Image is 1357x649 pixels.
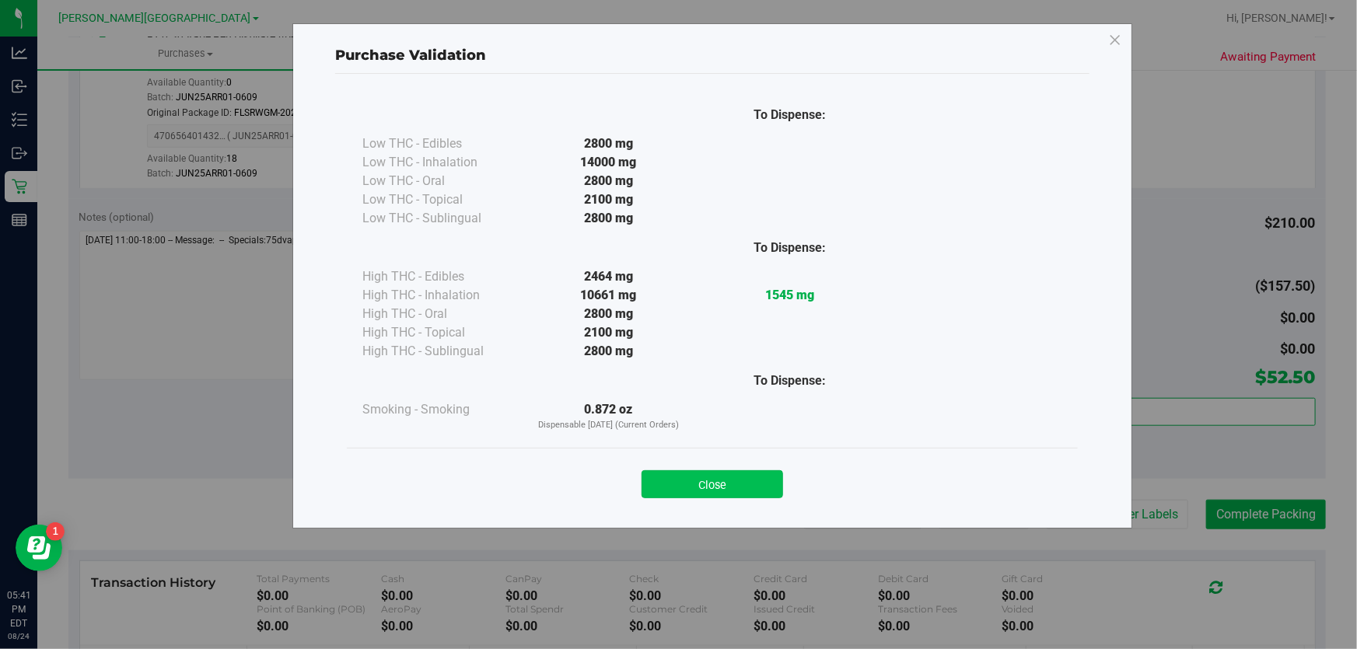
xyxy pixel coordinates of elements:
div: 2464 mg [518,267,699,286]
strong: 1545 mg [765,288,814,302]
div: High THC - Oral [362,305,518,323]
div: To Dispense: [699,239,880,257]
div: 2800 mg [518,134,699,153]
div: High THC - Sublingual [362,342,518,361]
div: Low THC - Edibles [362,134,518,153]
div: 2100 mg [518,323,699,342]
div: Low THC - Oral [362,172,518,190]
iframe: Resource center unread badge [46,522,65,541]
button: Close [642,470,783,498]
div: Low THC - Sublingual [362,209,518,228]
div: To Dispense: [699,372,880,390]
div: 2800 mg [518,342,699,361]
div: 2800 mg [518,172,699,190]
div: Low THC - Topical [362,190,518,209]
div: Smoking - Smoking [362,400,518,419]
div: 2800 mg [518,305,699,323]
div: 10661 mg [518,286,699,305]
div: 14000 mg [518,153,699,172]
div: 2100 mg [518,190,699,209]
div: High THC - Edibles [362,267,518,286]
div: To Dispense: [699,106,880,124]
div: 2800 mg [518,209,699,228]
div: Low THC - Inhalation [362,153,518,172]
p: Dispensable [DATE] (Current Orders) [518,419,699,432]
iframe: Resource center [16,525,62,571]
div: High THC - Inhalation [362,286,518,305]
div: High THC - Topical [362,323,518,342]
div: 0.872 oz [518,400,699,432]
span: Purchase Validation [335,47,486,64]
